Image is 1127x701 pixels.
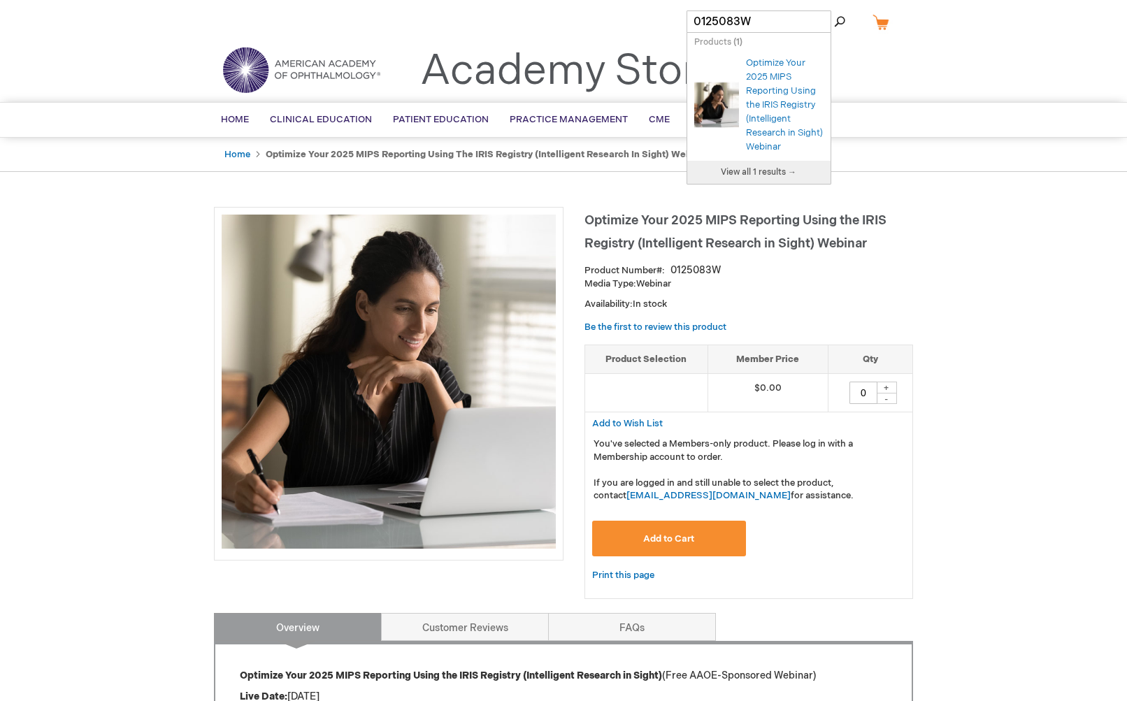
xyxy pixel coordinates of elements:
p: Webinar [584,277,913,291]
div: 0125083W [670,263,721,277]
a: Customer Reviews [381,613,549,641]
th: Qty [828,345,912,374]
input: Name, # or keyword [687,10,831,33]
th: Member Price [708,345,828,374]
a: Optimize Your 2025 MIPS Reporting Using the IRIS Registry (Intelligent Research in Sight) Webinar [746,57,823,152]
strong: Media Type: [584,278,636,289]
span: Clinical Education [270,114,372,125]
span: View all 1 results → [721,167,796,178]
a: Be the first to review this product [584,321,726,333]
a: Overview [214,613,382,641]
p: Availability: [584,298,913,311]
strong: Optimize Your 2025 MIPS Reporting Using the IRIS Registry (Intelligent Research in Sight) Webinar [266,149,709,160]
td: $0.00 [708,374,828,412]
img: Optimize Your 2025 MIPS Reporting Using the IRIS Registry (Intelligent Research in Sight) Webinar [694,77,739,133]
p: You've selected a Members-only product. Please log in with a Membership account to order. If you ... [594,438,904,503]
span: CME [649,114,670,125]
a: View all 1 results → [687,161,831,184]
ul: Search Autocomplete Result [687,52,831,161]
span: Patient Education [393,114,489,125]
th: Product Selection [585,345,708,374]
span: Add to Wish List [592,418,663,429]
span: Products [694,37,731,48]
span: Optimize Your 2025 MIPS Reporting Using the IRIS Registry (Intelligent Research in Sight) Webinar [584,213,886,251]
span: Practice Management [510,114,628,125]
div: - [876,393,897,404]
strong: Product Number [584,265,665,276]
span: In stock [633,298,667,310]
span: Home [221,114,249,125]
input: Qty [849,382,877,404]
a: FAQs [548,613,716,641]
a: Home [224,149,250,160]
button: Add to Cart [592,521,746,556]
span: Add to Cart [643,533,694,544]
p: (Free AAOE-Sponsored Webinar) [240,669,887,683]
img: Optimize Your 2025 MIPS Reporting Using the IRIS Registry (Intelligent Research in Sight) Webinar [222,215,556,549]
div: + [876,382,897,393]
span: Search [797,7,850,35]
strong: Optimize Your 2025 MIPS Reporting Using the IRIS Registry (Intelligent Research in Sight) [240,670,662,681]
a: [EMAIL_ADDRESS][DOMAIN_NAME] [626,490,791,501]
a: Print this page [592,567,654,584]
span: 1 [736,37,740,48]
a: Add to Wish List [592,417,663,429]
span: ( ) [733,37,742,48]
a: Optimize Your 2025 MIPS Reporting Using the IRIS Registry (Intelligent Research in Sight) Webinar [694,77,746,137]
a: Academy Store [420,46,722,96]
